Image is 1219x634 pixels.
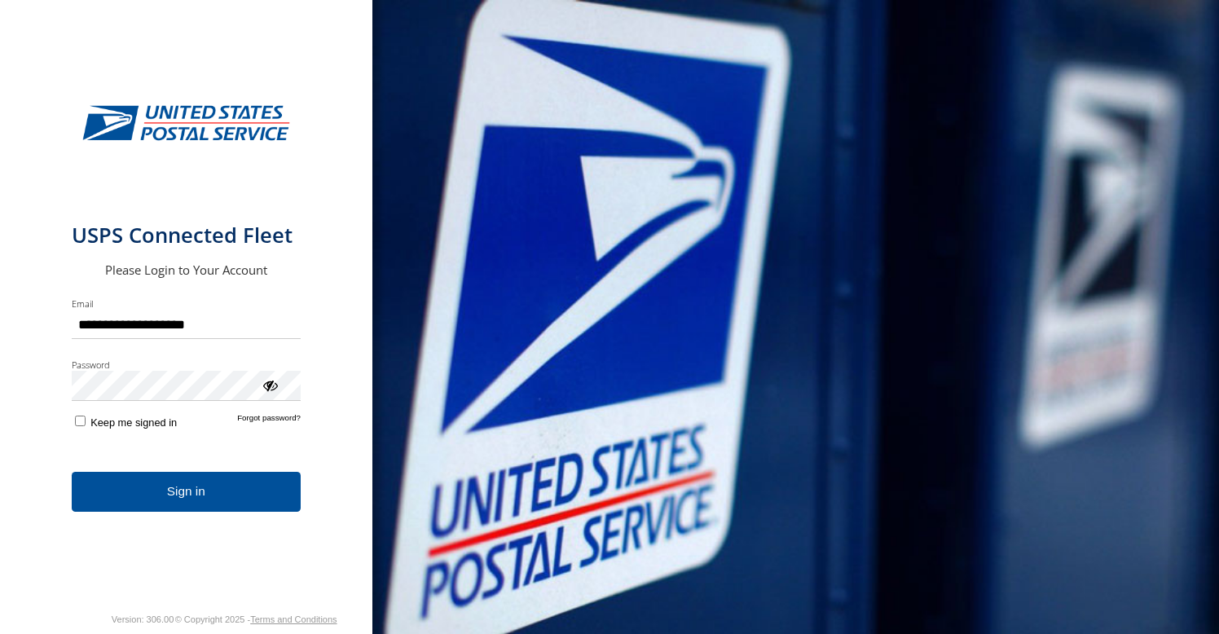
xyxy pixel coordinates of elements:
[72,297,301,310] label: Email
[72,262,301,278] h2: Please Login to Your Account
[35,611,110,627] a: Visit our Website
[262,376,278,393] div: ViewPassword
[175,614,337,624] div: © Copyright 2025 -
[237,413,301,429] a: Forgot password?
[72,222,301,249] h1: USPS Connected Fleet
[81,64,293,183] img: USPS Connected Fleet
[250,614,337,624] a: Terms and Conditions
[75,416,86,426] input: Keep me signed in
[90,416,177,429] span: Keep me signed in
[47,39,325,610] form: main
[112,614,174,624] div: Version: 306.00
[72,472,301,512] button: Sign in
[72,359,301,371] label: Password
